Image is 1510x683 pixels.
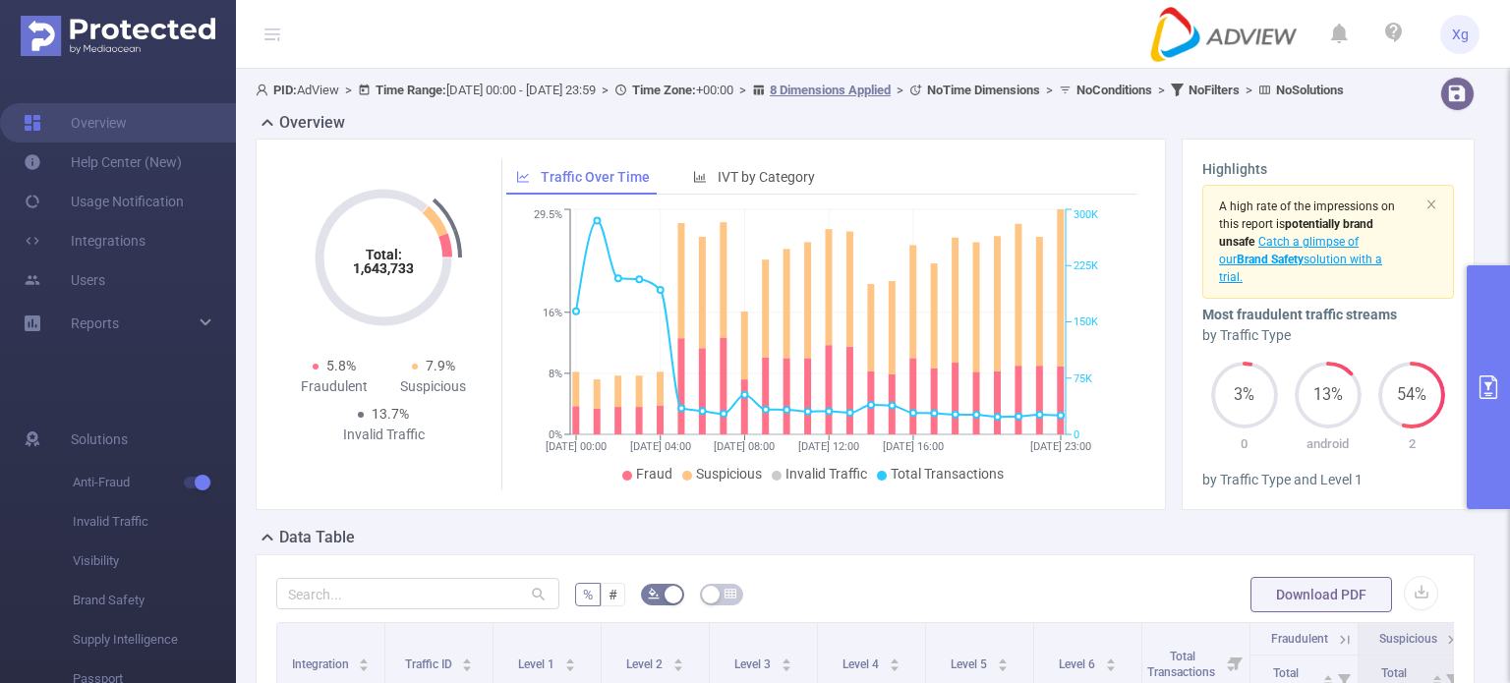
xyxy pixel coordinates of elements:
i: icon: close [1425,199,1437,210]
span: Invalid Traffic [73,502,236,541]
p: 2 [1370,434,1454,454]
i: icon: caret-down [997,663,1008,669]
span: 3% [1211,387,1278,403]
i: icon: caret-up [564,655,575,661]
span: Level 2 [626,657,666,671]
span: 13% [1295,387,1362,403]
span: IVT by Category [718,169,815,185]
tspan: 0 [1074,428,1079,441]
i: icon: caret-down [564,663,575,669]
button: Download PDF [1250,577,1392,612]
span: > [1152,83,1171,97]
span: is [1219,217,1373,249]
i: icon: bg-colors [648,588,660,599]
i: icon: caret-up [1322,672,1333,678]
span: Traffic ID [405,657,455,671]
span: Supply Intelligence [73,620,236,659]
i: icon: caret-up [781,655,791,661]
span: Brand Safety [73,581,236,620]
span: 54% [1378,387,1445,403]
span: > [339,83,358,97]
b: No Conditions [1076,83,1152,97]
b: potentially brand unsafe [1219,217,1373,249]
div: Sort [672,655,684,667]
span: AdView [DATE] 00:00 - [DATE] 23:59 +00:00 [256,83,1344,97]
i: icon: caret-down [359,663,370,669]
span: > [733,83,752,97]
tspan: [DATE] 23:00 [1030,440,1091,453]
div: Sort [358,655,370,667]
span: Level 1 [518,657,557,671]
div: Sort [564,655,576,667]
span: > [1040,83,1059,97]
span: 7.9% [426,358,455,373]
span: Level 5 [951,657,990,671]
i: icon: table [725,588,736,599]
span: Total Transactions [1147,650,1218,679]
i: icon: caret-up [1105,655,1116,661]
tspan: [DATE] 00:00 [546,440,607,453]
span: > [596,83,614,97]
div: Sort [461,655,473,667]
i: icon: caret-down [462,663,473,669]
span: Traffic Over Time [541,169,650,185]
tspan: Total: [366,247,402,262]
span: Visibility [73,541,236,581]
span: > [891,83,909,97]
span: Invalid Traffic [785,466,867,482]
input: Search... [276,578,559,609]
tspan: 300K [1074,209,1098,222]
span: # [609,587,617,602]
tspan: 0% [549,428,562,441]
i: icon: caret-up [672,655,683,661]
i: icon: caret-up [1431,672,1442,678]
a: Reports [71,304,119,343]
span: Level 4 [842,657,882,671]
b: No Filters [1189,83,1240,97]
span: Fraud [636,466,672,482]
img: Protected Media [21,16,215,56]
i: icon: caret-down [781,663,791,669]
span: 13.7% [372,406,409,422]
a: Integrations [24,221,145,260]
b: Time Zone: [632,83,696,97]
span: Level 6 [1059,657,1098,671]
span: Suspicious [1379,632,1437,646]
b: Brand Safety [1237,253,1304,266]
b: Time Range: [376,83,446,97]
span: Xg [1452,15,1469,54]
div: Sort [781,655,792,667]
tspan: 29.5% [534,209,562,222]
tspan: 8% [549,368,562,380]
span: A high rate of the impressions on this report [1219,199,1395,231]
div: Sort [997,655,1009,667]
i: icon: bar-chart [693,170,707,184]
i: icon: caret-down [889,663,900,669]
tspan: [DATE] 12:00 [798,440,859,453]
span: Reports [71,315,119,331]
tspan: [DATE] 08:00 [714,440,775,453]
h2: Data Table [279,526,355,549]
a: Help Center (New) [24,142,182,182]
button: icon: close [1425,194,1437,215]
a: Users [24,260,105,300]
i: icon: caret-up [889,655,900,661]
span: Catch a glimpse of our solution with a trial. [1219,235,1382,284]
p: android [1286,434,1369,454]
h2: Overview [279,111,345,135]
i: icon: caret-down [1105,663,1116,669]
div: by Traffic Type and Level 1 [1202,470,1454,490]
i: icon: line-chart [516,170,530,184]
b: PID: [273,83,297,97]
tspan: 16% [543,307,562,319]
i: icon: caret-up [997,655,1008,661]
u: 8 Dimensions Applied [770,83,891,97]
b: Most fraudulent traffic streams [1202,307,1397,322]
tspan: [DATE] 16:00 [883,440,944,453]
span: Level 3 [734,657,774,671]
a: Overview [24,103,127,142]
div: by Traffic Type [1202,325,1454,346]
div: Sort [1105,655,1117,667]
div: Fraudulent [284,376,383,397]
b: No Time Dimensions [927,83,1040,97]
